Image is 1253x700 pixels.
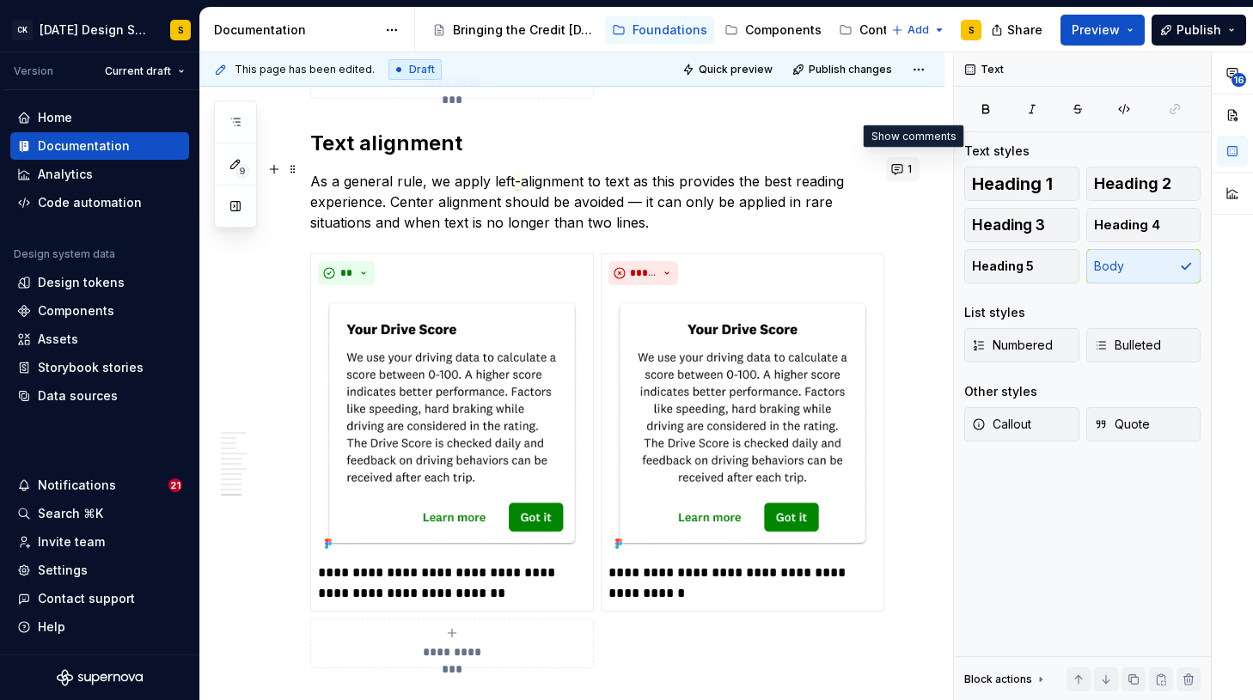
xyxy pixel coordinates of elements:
span: Publish [1177,21,1221,39]
div: Block actions [964,673,1032,686]
button: Heading 1 [964,167,1079,201]
button: Contact support [10,585,189,612]
span: - [515,173,521,191]
a: Analytics [10,161,189,188]
div: Design system data [14,247,115,261]
a: Components [718,16,828,44]
div: Version [14,64,53,78]
span: Bulleted [1094,337,1161,354]
button: Heading 2 [1086,167,1201,201]
a: Assets [10,326,189,353]
button: Search ⌘K [10,500,189,527]
button: Add [886,18,950,42]
div: Components [38,302,114,320]
div: Components [745,21,822,39]
button: Current draft [97,59,193,83]
button: Quick preview [677,58,780,82]
h2: Text alignment [310,130,876,157]
span: Publish changes [809,63,892,76]
div: Page tree [425,13,883,47]
img: 2de4aa84-c469-4a48-ab0c-4223443788d0.png [608,292,877,556]
a: Documentation [10,132,189,160]
div: Code automation [38,194,142,211]
a: Home [10,104,189,131]
button: Heading 5 [964,249,1079,283]
span: Heading 5 [972,258,1034,275]
a: Settings [10,557,189,584]
button: Quote [1086,407,1201,441]
span: 1 [908,162,912,176]
span: This page has been edited. [235,63,375,76]
button: Notifications21 [10,472,189,499]
span: Current draft [105,64,171,78]
button: 1 [886,157,920,181]
div: Contact support [38,590,135,607]
span: Quick preview [699,63,773,76]
div: Foundations [633,21,707,39]
a: Components [10,297,189,325]
button: Bulleted [1086,328,1201,362]
button: Help [10,613,189,641]
a: Content [832,16,914,44]
span: Heading 1 [972,175,1053,192]
div: Content [859,21,908,39]
button: Heading 3 [964,208,1079,242]
svg: Supernova Logo [57,669,143,686]
span: Callout [972,416,1031,433]
div: S [178,23,184,37]
div: Home [38,109,72,126]
span: Heading 3 [972,216,1045,234]
div: [DATE] Design System [40,21,150,39]
div: Documentation [214,21,376,39]
div: List styles [964,304,1025,321]
div: Other styles [964,383,1037,400]
span: Heading 2 [1094,175,1171,192]
span: 16 [1232,73,1246,87]
a: Storybook stories [10,354,189,381]
div: Show comments [864,125,964,148]
button: Publish [1152,15,1246,46]
div: Help [38,618,65,636]
button: Numbered [964,328,1079,362]
button: CK[DATE] Design SystemS [3,11,196,48]
div: Analytics [38,166,93,183]
span: Preview [1072,21,1120,39]
div: Data sources [38,387,118,405]
span: Add [908,23,929,37]
a: Code automation [10,189,189,216]
button: Share [982,15,1054,46]
span: 21 [168,478,182,492]
div: Bringing the Credit [DATE] brand to life across products [453,21,595,39]
div: Notifications [38,477,116,494]
button: Preview [1060,15,1145,46]
div: Assets [38,331,78,348]
button: Callout [964,407,1079,441]
div: Search ⌘K [38,505,103,522]
div: Text styles [964,143,1030,160]
span: 9 [235,164,249,178]
div: Invite team [38,533,105,551]
img: 9cf177c2-cdfb-4af8-a781-b7c294757950.png [318,292,586,556]
div: Block actions [964,667,1048,691]
div: Documentation [38,137,130,155]
p: As a general rule, we apply left alignment to text as this provides the best reading experience. ... [310,171,876,233]
span: Draft [409,63,435,76]
div: S [969,23,975,37]
div: Settings [38,562,88,579]
a: Design tokens [10,269,189,296]
div: Storybook stories [38,359,144,376]
a: Foundations [605,16,714,44]
span: Share [1007,21,1042,39]
div: Design tokens [38,274,125,291]
a: Bringing the Credit [DATE] brand to life across products [425,16,602,44]
div: CK [12,20,33,40]
span: Heading 4 [1094,216,1160,234]
a: Data sources [10,382,189,410]
span: Numbered [972,337,1053,354]
span: Quote [1094,416,1150,433]
button: Heading 4 [1086,208,1201,242]
a: Invite team [10,528,189,556]
button: Publish changes [787,58,900,82]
